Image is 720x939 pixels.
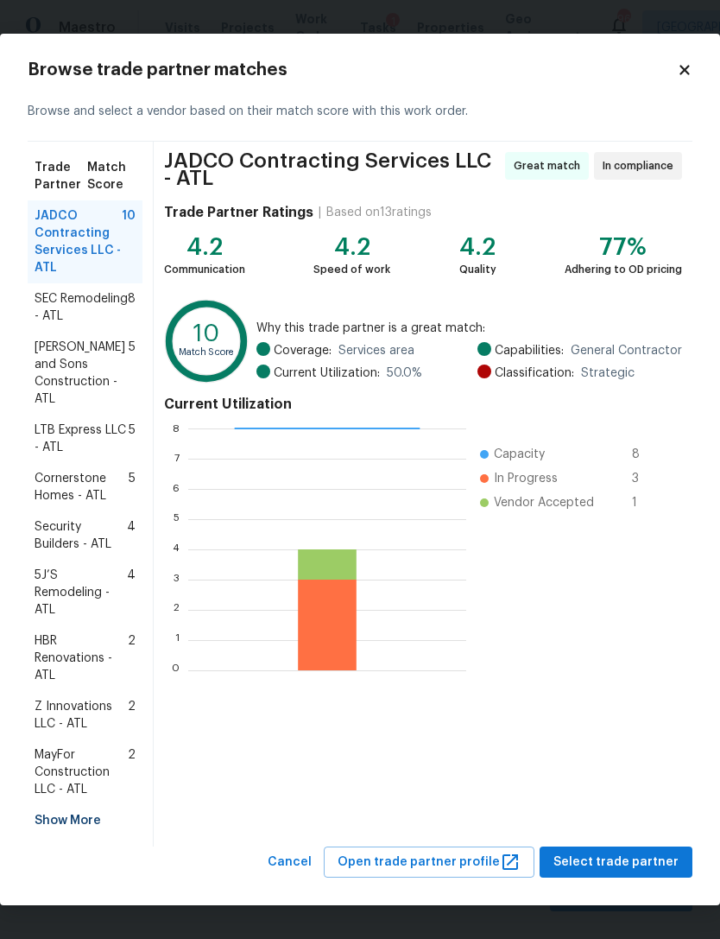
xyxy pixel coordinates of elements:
span: Capacity [494,446,545,463]
button: Select trade partner [540,847,692,879]
span: Capabilities: [495,342,564,359]
span: Cancel [268,852,312,873]
span: 10 [122,207,136,276]
span: 2 [128,746,136,798]
div: 4.2 [164,238,245,256]
div: 4.2 [459,238,496,256]
span: In compliance [603,157,680,174]
span: Classification: [495,365,574,382]
button: Open trade partner profile [324,847,534,879]
span: 5 [129,339,136,408]
span: 1 [632,494,660,511]
h2: Browse trade partner matches [28,61,677,79]
text: 6 [173,484,180,494]
span: 4 [127,567,136,619]
text: 5 [174,514,180,524]
span: In Progress [494,470,558,487]
div: | [313,204,326,221]
span: 8 [128,290,136,325]
div: Communication [164,261,245,278]
button: Cancel [261,847,319,879]
span: SEC Remodeling - ATL [35,290,128,325]
span: 3 [632,470,660,487]
span: 8 [632,446,660,463]
text: 7 [174,454,180,464]
span: Coverage: [274,342,332,359]
span: Great match [514,157,587,174]
div: Browse and select a vendor based on their match score with this work order. [28,82,692,142]
text: 3 [174,574,180,585]
span: 2 [128,698,136,733]
text: 4 [173,544,180,555]
span: HBR Renovations - ATL [35,632,128,684]
text: Match Score [179,348,235,358]
span: MayFor Construction LLC - ATL [35,746,128,798]
span: Trade Partner [35,159,87,194]
div: Adhering to OD pricing [565,261,682,278]
span: Z Innovations LLC - ATL [35,698,128,733]
span: Match Score [87,159,136,194]
text: 8 [173,423,180,434]
span: Strategic [581,365,635,382]
text: 10 [193,322,219,346]
span: Vendor Accepted [494,494,594,511]
span: LTB Express LLC - ATL [35,422,129,456]
div: 4.2 [313,238,390,256]
span: [PERSON_NAME] and Sons Construction - ATL [35,339,129,408]
span: Services area [338,342,414,359]
text: 1 [175,635,180,645]
div: Quality [459,261,496,278]
span: Why this trade partner is a great match: [256,320,682,337]
div: 77% [565,238,682,256]
h4: Trade Partner Ratings [164,204,313,221]
span: 4 [127,518,136,553]
span: JADCO Contracting Services LLC - ATL [164,152,500,187]
span: Select trade partner [553,852,679,873]
span: General Contractor [571,342,682,359]
div: Speed of work [313,261,390,278]
span: 5 [129,422,136,456]
span: JADCO Contracting Services LLC - ATL [35,207,122,276]
span: Cornerstone Homes - ATL [35,470,129,504]
span: 50.0 % [387,365,422,382]
span: Current Utilization: [274,365,380,382]
span: 5J’S Remodeling - ATL [35,567,127,619]
span: Open trade partner profile [338,852,521,873]
div: Show More [28,805,142,836]
span: 5 [129,470,136,504]
div: Based on 13 ratings [326,204,432,221]
text: 0 [172,665,180,676]
text: 2 [174,605,180,615]
span: 2 [128,632,136,684]
h4: Current Utilization [164,396,682,413]
span: Security Builders - ATL [35,518,127,553]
